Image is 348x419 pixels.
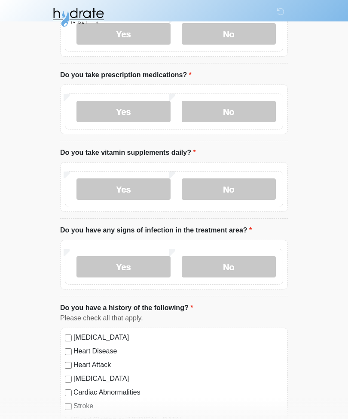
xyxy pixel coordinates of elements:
input: [MEDICAL_DATA] [65,376,72,383]
label: [MEDICAL_DATA] [73,374,283,384]
input: Stroke [65,403,72,410]
label: Heart Disease [73,346,283,356]
img: Hydrate IV Bar - Fort Collins Logo [52,6,105,28]
label: Heart Attack [73,360,283,370]
label: Yes [76,178,171,200]
input: Cardiac Abnormalities [65,389,72,396]
label: No [182,256,276,277]
label: Do you take prescription medications? [60,70,192,80]
label: No [182,101,276,122]
label: [MEDICAL_DATA] [73,332,283,343]
label: Do you take vitamin supplements daily? [60,148,196,158]
input: Heart Attack [65,362,72,369]
input: [MEDICAL_DATA] [65,335,72,341]
label: Do you have a history of the following? [60,303,193,313]
label: Cardiac Abnormalities [73,387,283,398]
label: Yes [76,101,171,122]
input: Heart Disease [65,348,72,355]
label: Do you have any signs of infection in the treatment area? [60,225,252,235]
label: No [182,178,276,200]
label: Yes [76,256,171,277]
div: Please check all that apply. [60,313,288,323]
label: Stroke [73,401,283,411]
